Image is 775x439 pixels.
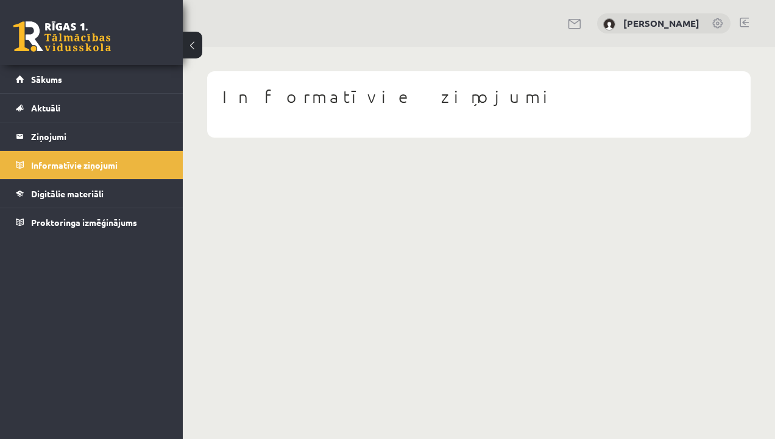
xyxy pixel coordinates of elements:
[16,151,168,179] a: Informatīvie ziņojumi
[31,102,60,113] span: Aktuāli
[31,188,104,199] span: Digitālie materiāli
[16,122,168,150] a: Ziņojumi
[16,180,168,208] a: Digitālie materiāli
[222,86,735,107] h1: Informatīvie ziņojumi
[623,17,699,29] a: [PERSON_NAME]
[13,21,111,52] a: Rīgas 1. Tālmācības vidusskola
[31,217,137,228] span: Proktoringa izmēģinājums
[31,74,62,85] span: Sākums
[16,94,168,122] a: Aktuāli
[31,122,168,150] legend: Ziņojumi
[31,151,168,179] legend: Informatīvie ziņojumi
[16,208,168,236] a: Proktoringa izmēģinājums
[16,65,168,93] a: Sākums
[603,18,615,30] img: Anna Uvarova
